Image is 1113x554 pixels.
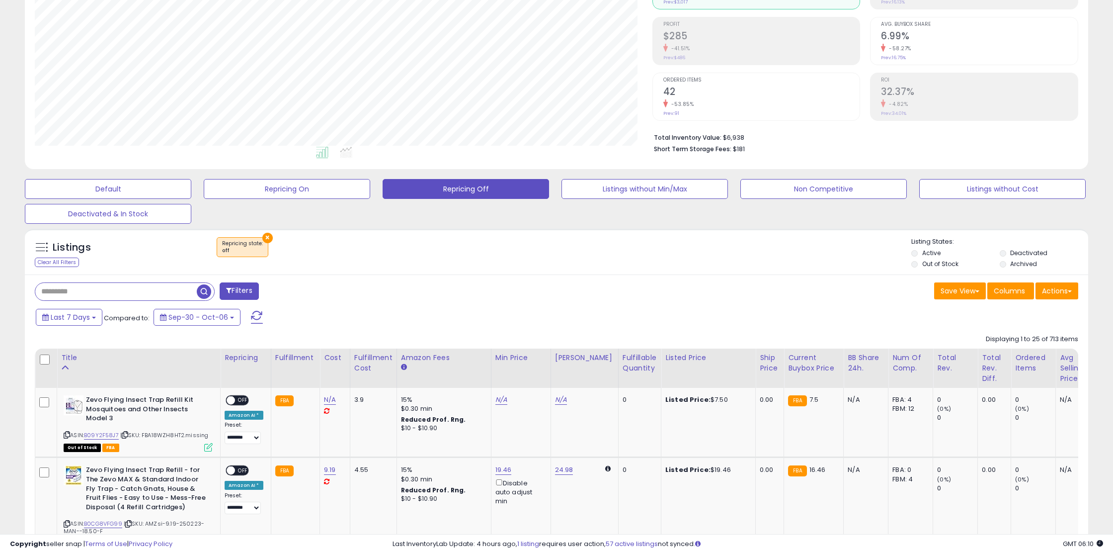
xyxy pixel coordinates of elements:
h2: 32.37% [881,86,1078,99]
div: Listed Price [665,353,751,363]
div: Title [61,353,216,363]
div: Preset: [225,422,263,444]
span: All listings that are currently out of stock and unavailable for purchase on Amazon [64,444,101,452]
a: 19.46 [495,465,512,475]
div: 0.00 [982,395,1003,404]
span: Compared to: [104,313,150,323]
small: Prev: 91 [663,110,679,116]
div: 0 [1015,465,1055,474]
a: 57 active listings [606,539,658,549]
small: (0%) [937,475,951,483]
div: Last InventoryLab Update: 4 hours ago, requires user action, not synced. [393,540,1103,549]
span: Columns [994,286,1025,296]
span: Repricing state : [222,240,263,255]
div: Avg Selling Price [1060,353,1096,384]
span: Profit [663,22,860,27]
small: FBA [788,465,806,476]
div: Total Rev. Diff. [982,353,1007,384]
div: Amazon AI * [225,481,263,490]
span: FBA [102,444,119,452]
small: -53.85% [668,100,694,108]
div: Min Price [495,353,547,363]
div: $0.30 min [401,404,483,413]
small: -41.51% [668,45,690,52]
div: $7.50 [665,395,748,404]
div: FBA: 4 [892,395,925,404]
span: 7.5 [809,395,818,404]
span: Ordered Items [663,78,860,83]
span: 16.46 [809,465,826,474]
a: Terms of Use [85,539,127,549]
button: Non Competitive [740,179,907,199]
div: Num of Comp. [892,353,929,373]
div: Clear All Filters [35,258,79,267]
a: N/A [555,395,567,405]
div: Disable auto adjust min [495,477,543,506]
button: Actions [1035,282,1078,299]
div: 3.9 [354,395,389,404]
small: FBA [275,395,294,406]
b: Total Inventory Value: [654,133,721,142]
div: Total Rev. [937,353,973,373]
div: ASIN: [64,395,213,451]
div: 0 [1015,484,1055,493]
div: Fulfillment Cost [354,353,393,373]
div: Repricing [225,353,267,363]
div: Preset: [225,492,263,515]
b: Zevo Flying Insect Trap Refill Kit Mosquitoes and Other Insects Model 3 [86,395,207,426]
div: $10 - $10.90 [401,495,483,503]
span: ROI [881,78,1078,83]
label: Archived [1010,260,1037,268]
div: 0 [1015,413,1055,422]
div: FBM: 4 [892,475,925,484]
div: Fulfillable Quantity [623,353,657,373]
div: N/A [848,395,880,404]
button: Deactivated & In Stock [25,204,191,224]
a: N/A [324,395,336,405]
button: Filters [220,282,258,300]
span: OFF [235,466,251,475]
span: Sep-30 - Oct-06 [168,312,228,322]
b: Listed Price: [665,395,711,404]
a: 1 listing [517,539,539,549]
span: Avg. Buybox Share [881,22,1078,27]
button: Last 7 Days [36,309,102,326]
div: 0.00 [760,395,776,404]
button: Repricing Off [383,179,549,199]
div: 0 [937,484,977,493]
small: FBA [275,465,294,476]
div: seller snap | | [10,540,172,549]
div: $10 - $10.90 [401,424,483,433]
div: 0.00 [760,465,776,474]
div: 0.00 [982,465,1003,474]
span: $181 [733,144,745,154]
div: 0 [937,413,977,422]
small: -58.27% [885,45,911,52]
div: FBA: 0 [892,465,925,474]
img: 51zLxUNckDL._SL40_.jpg [64,465,83,485]
div: Cost [324,353,346,363]
a: Privacy Policy [129,539,172,549]
div: 4.55 [354,465,389,474]
span: Last 7 Days [51,312,90,322]
span: 2025-10-14 06:10 GMT [1063,539,1103,549]
small: (0%) [1015,475,1029,483]
strong: Copyright [10,539,46,549]
small: (0%) [937,405,951,413]
small: FBA [788,395,806,406]
button: Listings without Min/Max [561,179,728,199]
div: Current Buybox Price [788,353,839,373]
a: B09Y2F58J7 [84,431,119,440]
b: Zevo Flying Insect Trap Refill - for The Zevo MAX & Standard Indoor Fly Trap - Catch Gnats, House... [86,465,207,514]
div: 0 [937,395,977,404]
a: 24.98 [555,465,573,475]
button: Default [25,179,191,199]
a: 9.19 [324,465,336,475]
button: Repricing On [204,179,370,199]
div: off [222,247,263,254]
span: | SKU: FBA18WZH8HT2.missing [120,431,209,439]
p: Listing States: [911,237,1088,247]
b: Reduced Prof. Rng. [401,415,466,424]
a: B0CG8VFG99 [84,520,122,528]
div: $19.46 [665,465,748,474]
